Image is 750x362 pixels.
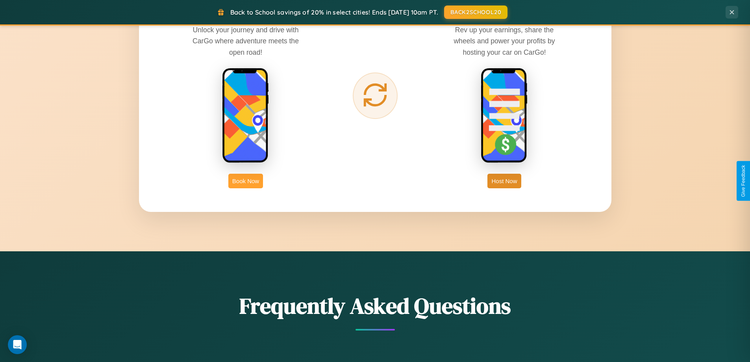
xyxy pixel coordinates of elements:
img: host phone [481,68,528,164]
div: Give Feedback [741,165,746,197]
h2: Frequently Asked Questions [139,291,611,321]
button: BACK2SCHOOL20 [444,6,507,19]
p: Unlock your journey and drive with CarGo where adventure meets the open road! [187,24,305,58]
div: Open Intercom Messenger [8,335,27,354]
button: Book Now [228,174,263,188]
img: rent phone [222,68,269,164]
p: Rev up your earnings, share the wheels and power your profits by hosting your car on CarGo! [445,24,563,58]
span: Back to School savings of 20% in select cities! Ends [DATE] 10am PT. [230,8,438,16]
button: Host Now [487,174,521,188]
